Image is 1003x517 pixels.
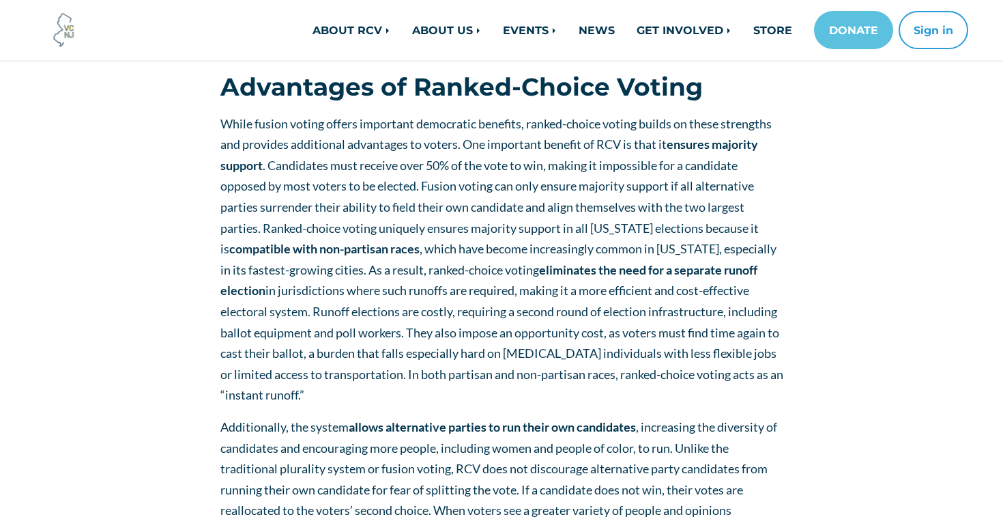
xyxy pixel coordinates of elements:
[220,116,783,403] span: While fusion voting offers important democratic benefits, ranked-choice voting builds on these st...
[220,72,703,102] strong: Advantages of Ranked-Choice Voting
[626,16,742,44] a: GET INVOLVED
[209,11,968,49] nav: Main navigation
[568,16,626,44] a: NEWS
[492,16,568,44] a: EVENTS
[220,137,758,173] strong: ensures majority support
[814,11,893,49] a: DONATE
[349,419,636,434] strong: allows alternative parties to run their own candidates
[220,262,757,298] strong: eliminates the need for a separate runoff election
[742,16,803,44] a: STORE
[46,12,83,48] img: Voter Choice NJ
[401,16,492,44] a: ABOUT US
[899,11,968,49] button: Sign in or sign up
[229,241,420,256] strong: compatible with non-partisan races
[302,16,401,44] a: ABOUT RCV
